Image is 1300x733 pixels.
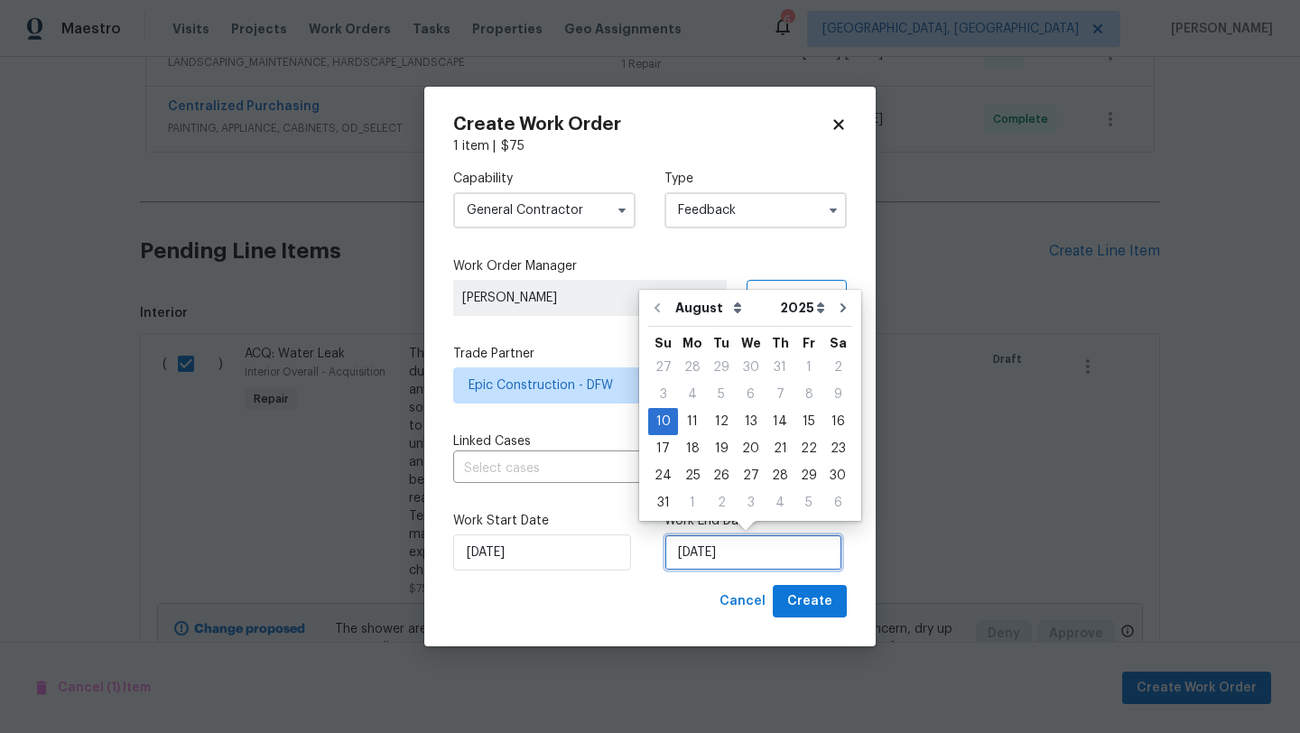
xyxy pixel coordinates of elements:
button: Cancel [712,585,773,618]
div: Sun Aug 03 2025 [648,381,678,408]
div: 1 [794,355,823,380]
div: 10 [648,409,678,434]
div: Sun Aug 17 2025 [648,435,678,462]
div: 21 [766,436,794,461]
div: Tue Aug 12 2025 [707,408,736,435]
div: Tue Sep 02 2025 [707,489,736,516]
div: 3 [648,382,678,407]
div: Sun Jul 27 2025 [648,354,678,381]
div: 27 [736,463,766,488]
div: 8 [794,382,823,407]
div: 7 [766,382,794,407]
div: Sat Sep 06 2025 [823,489,852,516]
div: 18 [678,436,707,461]
label: Trade Partner [453,345,847,363]
div: 5 [707,382,736,407]
div: 15 [794,409,823,434]
div: 4 [766,490,794,515]
div: Sat Aug 23 2025 [823,435,852,462]
div: 2 [707,490,736,515]
label: Work Order Manager [453,257,847,275]
button: Show options [822,199,844,221]
div: Sun Aug 24 2025 [648,462,678,489]
div: Tue Aug 19 2025 [707,435,736,462]
div: Sun Aug 31 2025 [648,489,678,516]
button: Show options [611,199,633,221]
input: Select cases [453,455,796,483]
div: 23 [823,436,852,461]
div: 30 [736,355,766,380]
div: 29 [707,355,736,380]
div: 1 item | [453,137,847,155]
div: 9 [823,382,852,407]
div: 1 [678,490,707,515]
div: Wed Aug 06 2025 [736,381,766,408]
div: Thu Jul 31 2025 [766,354,794,381]
div: Sat Aug 30 2025 [823,462,852,489]
button: Create [773,585,847,618]
div: 22 [794,436,823,461]
div: Mon Aug 25 2025 [678,462,707,489]
input: Select... [664,192,847,228]
button: Go to previous month [644,290,671,326]
div: 20 [736,436,766,461]
div: Wed Aug 13 2025 [736,408,766,435]
div: Wed Aug 27 2025 [736,462,766,489]
abbr: Saturday [830,337,847,349]
div: Mon Jul 28 2025 [678,354,707,381]
input: M/D/YYYY [453,534,631,571]
div: 6 [736,382,766,407]
div: 31 [648,490,678,515]
select: Year [775,294,830,321]
div: Wed Jul 30 2025 [736,354,766,381]
abbr: Thursday [772,337,789,349]
div: Sun Aug 10 2025 [648,408,678,435]
div: Fri Aug 22 2025 [794,435,823,462]
abbr: Tuesday [713,337,729,349]
div: 2 [823,355,852,380]
div: Tue Aug 26 2025 [707,462,736,489]
div: 27 [648,355,678,380]
div: 25 [678,463,707,488]
span: $ 75 [501,140,525,153]
div: Mon Aug 04 2025 [678,381,707,408]
div: Thu Aug 21 2025 [766,435,794,462]
span: Linked Cases [453,432,531,450]
div: 16 [823,409,852,434]
div: 28 [678,355,707,380]
input: M/D/YYYY [664,534,842,571]
div: Tue Jul 29 2025 [707,354,736,381]
div: Tue Aug 05 2025 [707,381,736,408]
div: 13 [736,409,766,434]
div: Fri Aug 15 2025 [794,408,823,435]
select: Month [671,294,775,321]
div: 4 [678,382,707,407]
div: 28 [766,463,794,488]
div: Thu Aug 28 2025 [766,462,794,489]
h2: Create Work Order [453,116,831,134]
div: Sat Aug 09 2025 [823,381,852,408]
input: Select... [453,192,636,228]
span: Cancel [720,590,766,613]
label: Work Start Date [453,512,636,530]
span: Assign [762,289,805,307]
div: Thu Aug 14 2025 [766,408,794,435]
div: Sat Aug 02 2025 [823,354,852,381]
div: Thu Sep 04 2025 [766,489,794,516]
div: Fri Aug 29 2025 [794,462,823,489]
div: 19 [707,436,736,461]
div: Mon Aug 11 2025 [678,408,707,435]
abbr: Monday [682,337,702,349]
span: Epic Construction - DFW [469,376,805,394]
div: 29 [794,463,823,488]
div: 31 [766,355,794,380]
div: 5 [794,490,823,515]
span: [PERSON_NAME] [462,289,718,307]
div: Mon Aug 18 2025 [678,435,707,462]
div: 26 [707,463,736,488]
abbr: Wednesday [741,337,761,349]
div: 24 [648,463,678,488]
div: Mon Sep 01 2025 [678,489,707,516]
div: 14 [766,409,794,434]
div: Thu Aug 07 2025 [766,381,794,408]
